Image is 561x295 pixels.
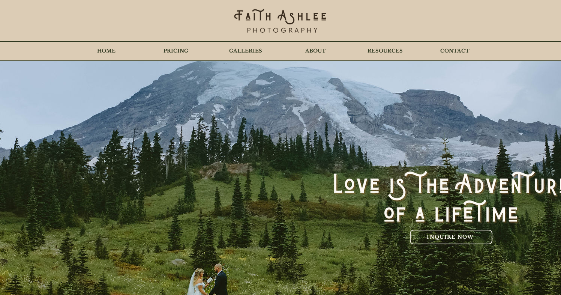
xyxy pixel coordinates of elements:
[93,42,119,60] p: HOME
[364,42,406,60] p: RESOURCES
[420,42,490,60] a: CONTACT
[350,42,420,60] a: RESOURCES
[301,42,330,60] p: ABOUT
[160,42,192,60] p: PRICING
[427,234,474,240] span: INQUIRE NOW
[233,8,327,36] img: Faith's Logo Black_edited_edited.png
[141,42,211,60] div: PRICING
[410,230,492,244] a: INQUIRE NOW
[436,42,473,60] p: CONTACT
[71,42,490,60] nav: Site
[71,42,141,60] a: HOME
[280,42,350,60] a: ABOUT
[211,42,280,60] a: GALLERIES
[225,42,266,60] p: GALLERIES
